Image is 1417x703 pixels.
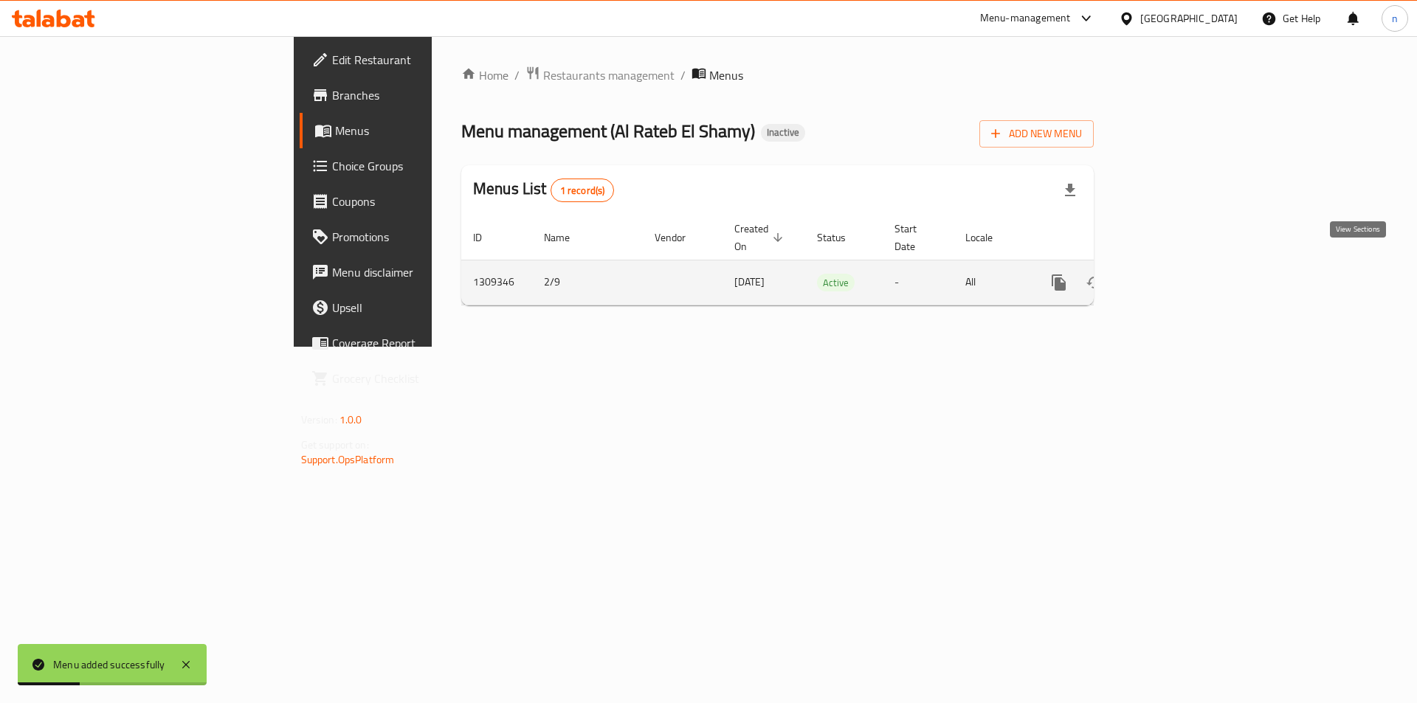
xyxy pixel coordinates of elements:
[883,260,954,305] td: -
[335,122,519,139] span: Menus
[1392,10,1398,27] span: n
[473,229,501,246] span: ID
[965,229,1012,246] span: Locale
[300,184,531,219] a: Coupons
[979,120,1094,148] button: Add New Menu
[680,66,686,84] li: /
[544,229,589,246] span: Name
[332,51,519,69] span: Edit Restaurant
[300,325,531,361] a: Coverage Report
[1041,265,1077,300] button: more
[301,450,395,469] a: Support.OpsPlatform
[300,290,531,325] a: Upsell
[1052,173,1088,208] div: Export file
[461,114,755,148] span: Menu management ( Al Rateb El Shamy )
[461,66,1094,85] nav: breadcrumb
[300,77,531,113] a: Branches
[532,260,643,305] td: 2/9
[300,361,531,396] a: Grocery Checklist
[461,215,1195,305] table: enhanced table
[761,126,805,139] span: Inactive
[300,254,531,290] a: Menu disclaimer
[301,435,369,454] span: Get support on:
[332,86,519,104] span: Branches
[300,42,531,77] a: Edit Restaurant
[300,113,531,148] a: Menus
[332,263,519,281] span: Menu disclaimer
[332,228,519,246] span: Promotions
[817,274,855,291] div: Active
[332,334,519,352] span: Coverage Report
[734,272,765,291] span: [DATE]
[300,219,531,254] a: Promotions
[709,66,743,84] span: Menus
[301,410,337,429] span: Version:
[1030,215,1195,260] th: Actions
[980,10,1071,27] div: Menu-management
[339,410,362,429] span: 1.0.0
[817,229,865,246] span: Status
[894,220,936,255] span: Start Date
[332,193,519,210] span: Coupons
[543,66,675,84] span: Restaurants management
[655,229,705,246] span: Vendor
[332,299,519,316] span: Upsell
[734,220,787,255] span: Created On
[53,657,165,673] div: Menu added successfully
[551,184,614,198] span: 1 record(s)
[1077,265,1112,300] button: Change Status
[991,125,1082,143] span: Add New Menu
[332,370,519,387] span: Grocery Checklist
[473,178,614,202] h2: Menus List
[761,124,805,142] div: Inactive
[1140,10,1238,27] div: [GEOGRAPHIC_DATA]
[817,274,855,291] span: Active
[300,148,531,184] a: Choice Groups
[551,179,615,202] div: Total records count
[954,260,1030,305] td: All
[525,66,675,85] a: Restaurants management
[332,157,519,175] span: Choice Groups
